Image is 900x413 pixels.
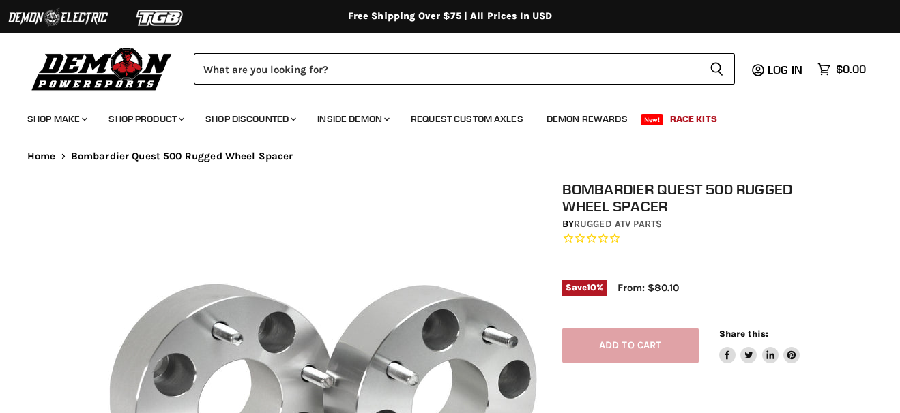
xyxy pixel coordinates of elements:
[719,328,768,339] span: Share this:
[401,105,534,133] a: Request Custom Axles
[562,181,816,215] h1: Bombardier Quest 500 Rugged Wheel Spacer
[811,59,873,79] a: $0.00
[836,63,866,76] span: $0.00
[768,63,802,76] span: Log in
[536,105,638,133] a: Demon Rewards
[194,53,735,85] form: Product
[195,105,304,133] a: Shop Discounted
[587,282,596,292] span: 10
[7,5,109,31] img: Demon Electric Logo 2
[618,281,679,294] span: From: $80.10
[27,44,177,93] img: Demon Powersports
[17,100,862,133] ul: Main menu
[17,105,96,133] a: Shop Make
[761,63,811,76] a: Log in
[109,5,212,31] img: TGB Logo 2
[562,232,816,246] span: Rated 0.0 out of 5 stars 0 reviews
[660,105,727,133] a: Race Kits
[27,151,56,162] a: Home
[194,53,699,85] input: Search
[98,105,192,133] a: Shop Product
[307,105,398,133] a: Inside Demon
[574,218,662,230] a: Rugged ATV Parts
[641,114,664,125] span: New!
[719,328,800,364] aside: Share this:
[562,280,607,295] span: Save %
[699,53,735,85] button: Search
[71,151,293,162] span: Bombardier Quest 500 Rugged Wheel Spacer
[562,217,816,232] div: by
